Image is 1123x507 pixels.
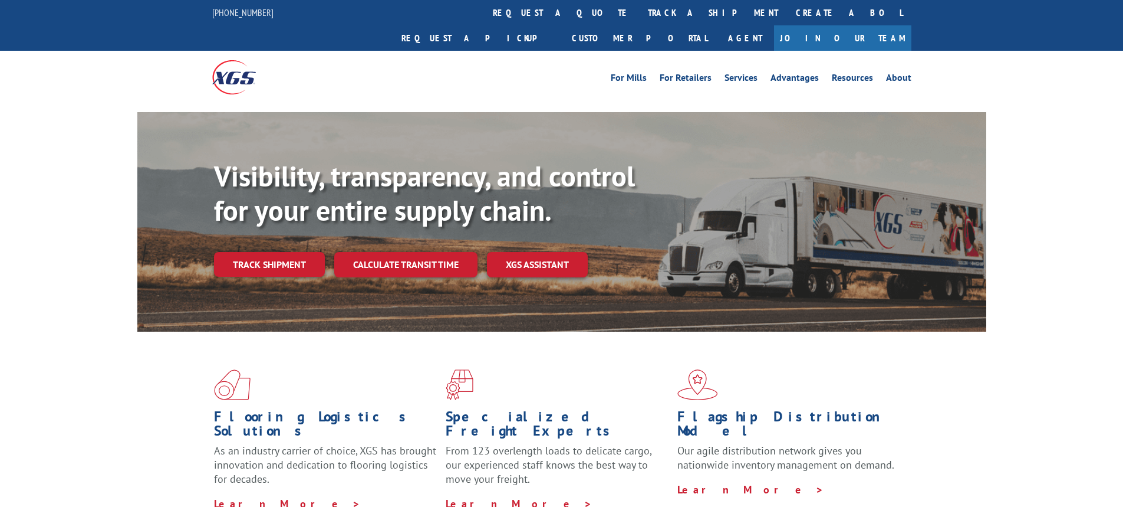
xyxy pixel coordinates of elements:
h1: Flooring Logistics Solutions [214,410,437,444]
a: Learn More > [677,483,824,496]
a: Advantages [770,73,819,86]
a: Customer Portal [563,25,716,51]
a: XGS ASSISTANT [487,252,588,277]
a: Join Our Team [774,25,911,51]
img: xgs-icon-flagship-distribution-model-red [677,369,718,400]
a: About [886,73,911,86]
a: Track shipment [214,252,325,277]
a: Services [724,73,758,86]
p: From 123 overlength loads to delicate cargo, our experienced staff knows the best way to move you... [446,444,668,496]
a: For Retailers [660,73,712,86]
h1: Flagship Distribution Model [677,410,900,444]
span: Our agile distribution network gives you nationwide inventory management on demand. [677,444,894,472]
img: xgs-icon-total-supply-chain-intelligence-red [214,369,251,400]
span: As an industry carrier of choice, XGS has brought innovation and dedication to flooring logistics... [214,444,436,486]
a: [PHONE_NUMBER] [212,6,274,18]
a: Request a pickup [393,25,563,51]
h1: Specialized Freight Experts [446,410,668,444]
img: xgs-icon-focused-on-flooring-red [446,369,473,400]
a: Agent [716,25,774,51]
a: Calculate transit time [334,252,477,277]
a: For Mills [611,73,647,86]
b: Visibility, transparency, and control for your entire supply chain. [214,158,635,228]
a: Resources [832,73,873,86]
